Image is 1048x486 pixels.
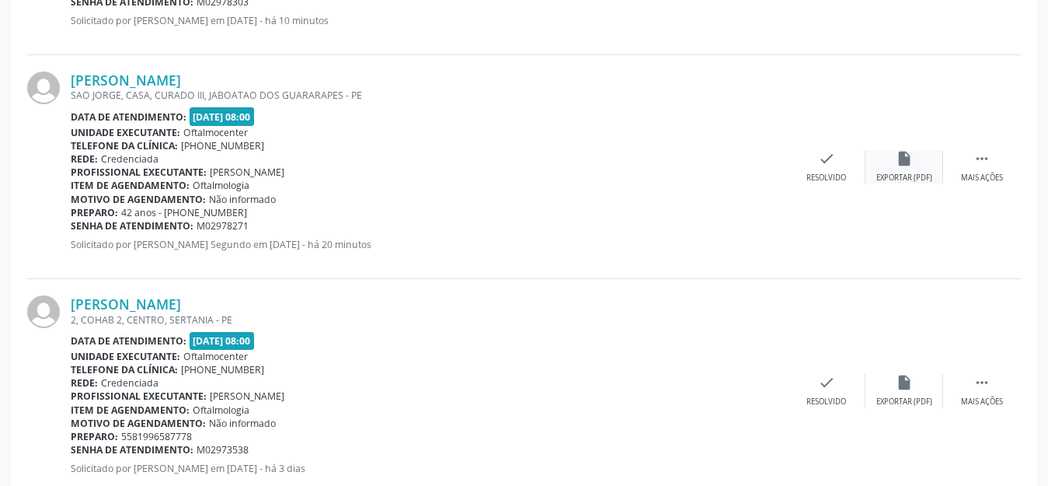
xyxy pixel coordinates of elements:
div: Resolvido [806,397,846,407]
i: insert_drive_file [896,150,913,167]
img: img [27,72,60,104]
b: Profissional executante: [71,166,207,179]
div: Resolvido [806,173,846,184]
span: [PERSON_NAME] [210,390,284,403]
b: Telefone da clínica: [71,363,178,376]
b: Unidade executante: [71,350,180,363]
a: [PERSON_NAME] [71,72,181,89]
b: Rede: [71,376,98,390]
p: Solicitado por [PERSON_NAME] em [DATE] - há 10 minutos [71,14,788,27]
b: Telefone da clínica: [71,139,178,152]
b: Senha de atendimento: [71,443,193,456]
span: Oftalmocenter [183,350,248,363]
i: check [818,150,835,167]
span: [PHONE_NUMBER] [181,139,264,152]
b: Item de agendamento: [71,179,190,192]
span: 42 anos - [PHONE_NUMBER] [121,206,247,219]
span: [DATE] 08:00 [190,107,255,125]
span: Credenciada [101,152,158,166]
b: Rede: [71,152,98,166]
a: [PERSON_NAME] [71,295,181,313]
span: M02973538 [197,443,249,456]
div: Mais ações [961,397,1003,407]
b: Preparo: [71,206,118,219]
b: Preparo: [71,430,118,443]
p: Solicitado por [PERSON_NAME] em [DATE] - há 3 dias [71,462,788,475]
span: Não informado [209,193,276,206]
span: Oftalmologia [193,179,249,192]
div: Mais ações [961,173,1003,184]
i:  [973,150,991,167]
span: [PHONE_NUMBER] [181,363,264,376]
b: Profissional executante: [71,390,207,403]
i:  [973,374,991,391]
span: 5581996587778 [121,430,192,443]
span: M02978271 [197,219,249,233]
div: Exportar (PDF) [876,173,932,184]
span: Credenciada [101,376,158,390]
span: Oftalmocenter [183,126,248,139]
b: Data de atendimento: [71,334,186,348]
b: Senha de atendimento: [71,219,193,233]
div: Exportar (PDF) [876,397,932,407]
span: Oftalmologia [193,404,249,417]
i: insert_drive_file [896,374,913,391]
b: Data de atendimento: [71,110,186,124]
i: check [818,374,835,391]
span: [DATE] 08:00 [190,332,255,350]
span: Não informado [209,417,276,430]
b: Item de agendamento: [71,404,190,417]
b: Unidade executante: [71,126,180,139]
span: [PERSON_NAME] [210,166,284,179]
p: Solicitado por [PERSON_NAME] Segundo em [DATE] - há 20 minutos [71,238,788,251]
img: img [27,295,60,328]
b: Motivo de agendamento: [71,193,206,206]
div: 2, COHAB 2, CENTRO, SERTANIA - PE [71,313,788,327]
div: SAO JORGE, CASA, CURADO III, JABOATAO DOS GUARARAPES - PE [71,89,788,102]
b: Motivo de agendamento: [71,417,206,430]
